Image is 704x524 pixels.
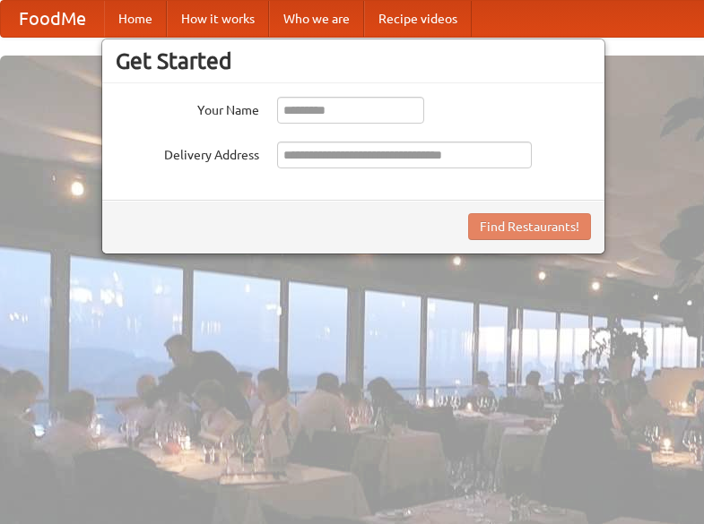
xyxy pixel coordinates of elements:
[116,47,591,74] h3: Get Started
[468,213,591,240] button: Find Restaurants!
[104,1,167,37] a: Home
[167,1,269,37] a: How it works
[364,1,472,37] a: Recipe videos
[269,1,364,37] a: Who we are
[1,1,104,37] a: FoodMe
[116,142,259,164] label: Delivery Address
[116,97,259,119] label: Your Name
